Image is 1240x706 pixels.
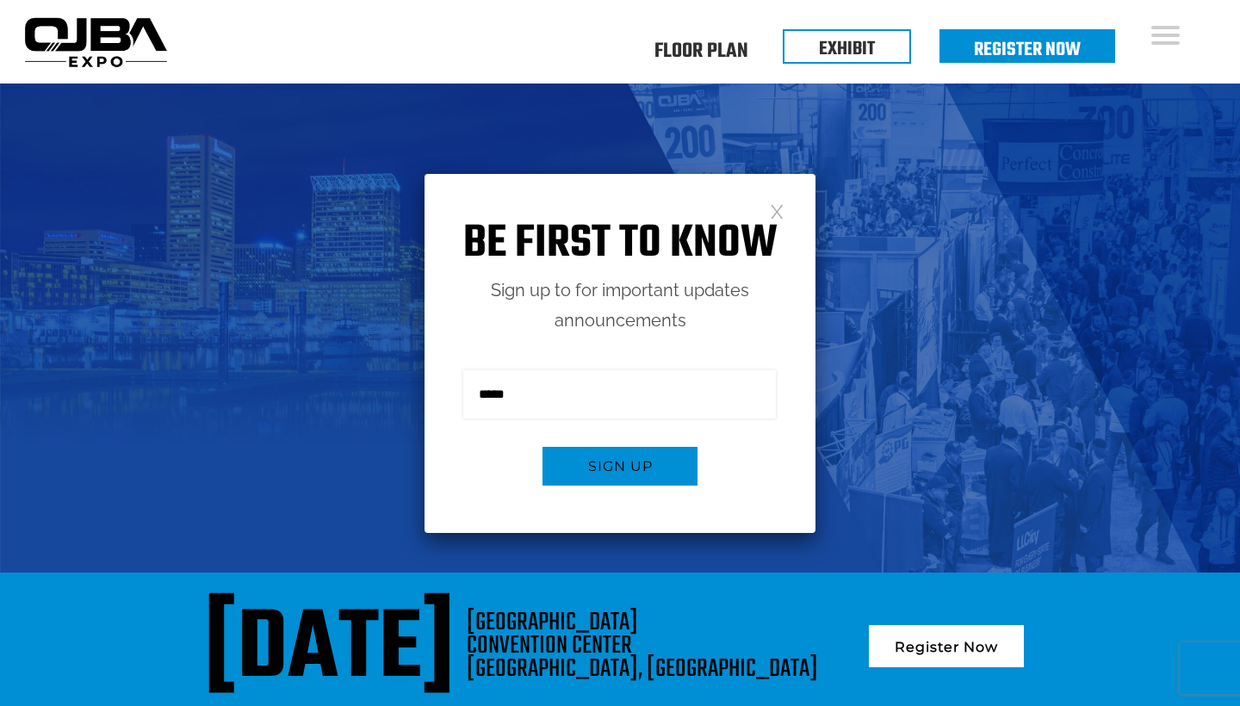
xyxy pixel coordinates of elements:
[974,35,1081,65] a: Register Now
[819,34,875,64] a: EXHIBIT
[425,217,815,271] h1: Be first to know
[204,611,455,691] div: [DATE]
[542,447,697,486] button: Sign up
[467,611,818,681] div: [GEOGRAPHIC_DATA] CONVENTION CENTER [GEOGRAPHIC_DATA], [GEOGRAPHIC_DATA]
[770,203,784,218] a: Close
[425,276,815,336] p: Sign up to for important updates announcements
[869,625,1024,667] a: Register Now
